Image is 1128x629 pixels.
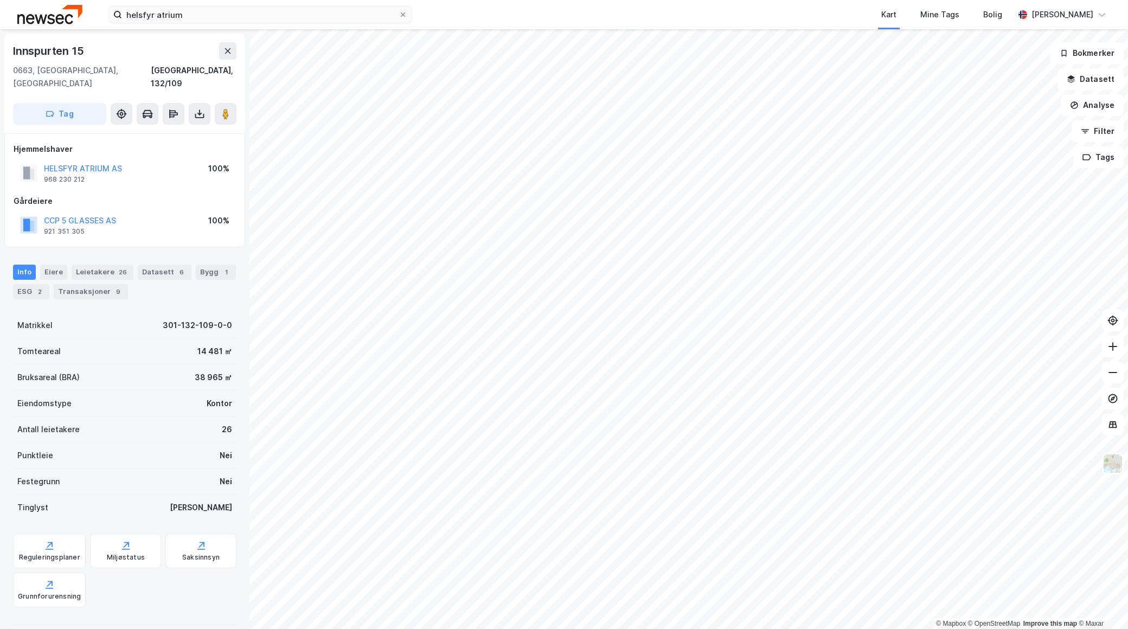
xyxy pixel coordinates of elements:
[1103,453,1123,474] img: Z
[1074,577,1128,629] div: Kontrollprogram for chat
[176,267,187,278] div: 6
[221,267,232,278] div: 1
[151,64,236,90] div: [GEOGRAPHIC_DATA], 132/109
[17,475,60,488] div: Festegrunn
[1050,42,1124,64] button: Bokmerker
[17,5,82,24] img: newsec-logo.f6e21ccffca1b3a03d2d.png
[113,286,124,297] div: 9
[936,620,966,627] a: Mapbox
[107,553,145,562] div: Miljøstatus
[220,475,232,488] div: Nei
[34,286,45,297] div: 2
[182,553,220,562] div: Saksinnsyn
[1057,68,1124,90] button: Datasett
[40,265,67,280] div: Eiere
[220,449,232,462] div: Nei
[208,162,229,175] div: 100%
[983,8,1002,21] div: Bolig
[18,592,81,601] div: Grunnforurensning
[17,371,80,384] div: Bruksareal (BRA)
[138,265,191,280] div: Datasett
[44,227,85,236] div: 921 351 305
[14,195,236,208] div: Gårdeiere
[195,371,232,384] div: 38 965 ㎡
[19,553,80,562] div: Reguleringsplaner
[920,8,959,21] div: Mine Tags
[122,7,399,23] input: Søk på adresse, matrikkel, gårdeiere, leietakere eller personer
[72,265,133,280] div: Leietakere
[17,345,61,358] div: Tomteareal
[163,319,232,332] div: 301-132-109-0-0
[17,397,72,410] div: Eiendomstype
[170,501,232,514] div: [PERSON_NAME]
[1072,120,1124,142] button: Filter
[17,501,48,514] div: Tinglyst
[13,265,36,280] div: Info
[44,175,85,184] div: 968 230 212
[117,267,129,278] div: 26
[14,143,236,156] div: Hjemmelshaver
[1023,620,1077,627] a: Improve this map
[1074,577,1128,629] iframe: Chat Widget
[13,103,106,125] button: Tag
[1031,8,1093,21] div: [PERSON_NAME]
[207,397,232,410] div: Kontor
[208,214,229,227] div: 100%
[1073,146,1124,168] button: Tags
[17,449,53,462] div: Punktleie
[13,64,151,90] div: 0663, [GEOGRAPHIC_DATA], [GEOGRAPHIC_DATA]
[196,265,236,280] div: Bygg
[13,42,86,60] div: Innspurten 15
[17,423,80,436] div: Antall leietakere
[222,423,232,436] div: 26
[13,284,49,299] div: ESG
[1061,94,1124,116] button: Analyse
[968,620,1021,627] a: OpenStreetMap
[197,345,232,358] div: 14 481 ㎡
[881,8,896,21] div: Kart
[17,319,53,332] div: Matrikkel
[54,284,128,299] div: Transaksjoner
